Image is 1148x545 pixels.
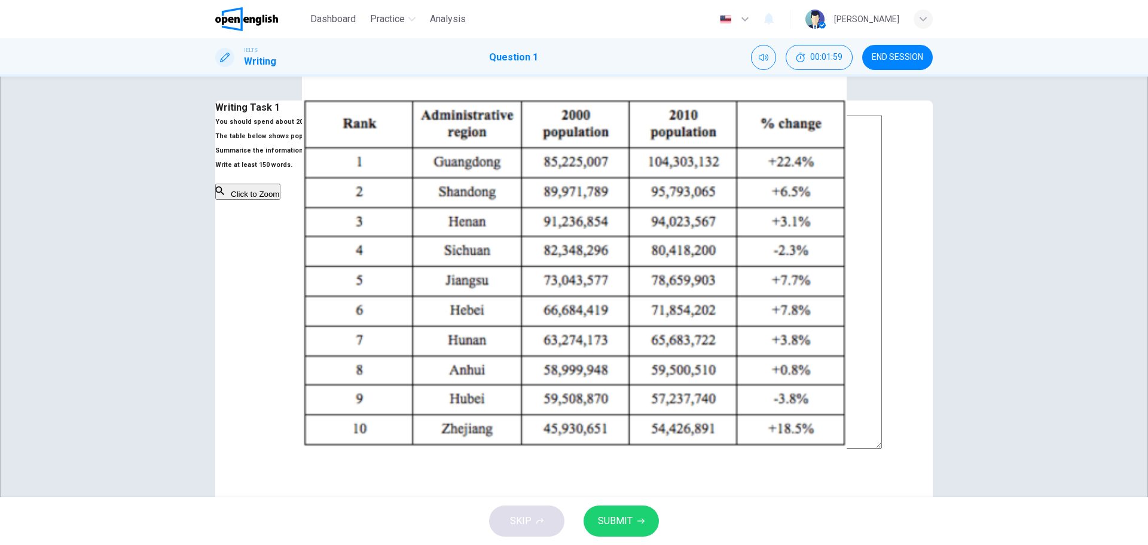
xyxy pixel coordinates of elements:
[244,46,258,54] span: IELTS
[786,45,853,70] button: 00:01:59
[718,15,733,24] img: en
[306,8,361,30] button: Dashboard
[805,10,825,29] img: Profile picture
[584,506,659,537] button: SUBMIT
[786,45,853,70] div: Hide
[244,54,276,69] h1: Writing
[598,513,633,529] span: SUBMIT
[810,53,842,62] span: 00:01:59
[370,12,405,26] span: Practice
[872,53,923,62] span: END SESSION
[430,12,466,26] span: Analysis
[365,8,420,30] button: Practice
[215,7,278,31] img: OpenEnglish logo
[215,7,306,31] a: OpenEnglish logo
[425,8,471,30] button: Analysis
[310,12,356,26] span: Dashboard
[489,50,538,65] h1: Question 1
[751,45,776,70] div: Mute
[834,12,899,26] div: [PERSON_NAME]
[862,45,933,70] button: END SESSION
